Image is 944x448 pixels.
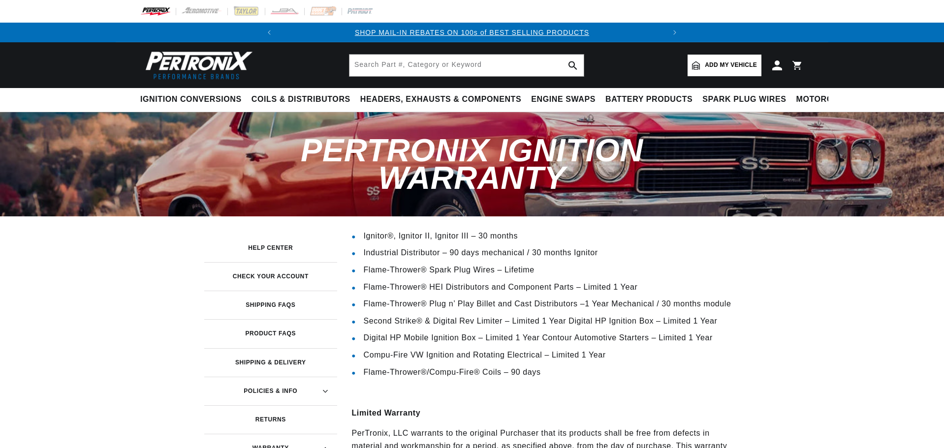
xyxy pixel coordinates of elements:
button: search button [562,55,584,76]
span: Motorcycle [796,94,855,105]
summary: Ignition Conversions [140,88,247,111]
h3: Returns [255,417,286,422]
li: Flame-Thrower® Plug n’ Play Billet and Cast Distributors –1 Year Mechanical / 30 months module [364,298,740,310]
span: Headers, Exhausts & Components [360,94,521,105]
summary: Motorcycle [791,88,860,111]
span: Add my vehicle [705,60,757,70]
button: Translation missing: en.sections.announcements.next_announcement [665,23,685,42]
a: SHOP MAIL-IN REBATES ON 100s of BEST SELLING PRODUCTS [355,29,589,36]
li: Flame-Thrower® HEI Distributors and Component Parts – Limited 1 Year [364,281,740,294]
li: Second Strike® & Digital Rev Limiter – Limited 1 Year Digital HP Ignition Box – Limited 1 Year [364,315,740,328]
summary: Headers, Exhausts & Components [355,88,526,111]
input: Search Part #, Category or Keyword [349,55,584,76]
span: PerTronix Ignition Warranty [301,132,643,195]
li: Digital HP Mobile Ignition Box – Limited 1 Year Contour Automotive Starters – Limited 1 Year [364,331,740,344]
a: Returns [204,405,337,434]
h3: Check your account [233,274,309,279]
h3: Shipping FAQs [246,302,295,307]
slideshow-component: Translation missing: en.sections.announcements.announcement_bar [116,23,828,42]
span: Spark Plug Wires [702,94,786,105]
a: Shipping FAQs [204,291,337,319]
span: Engine Swaps [531,94,596,105]
span: Ignition Conversions [140,94,242,105]
div: Announcement [279,27,665,38]
summary: Battery Products [600,88,697,111]
span: Battery Products [605,94,692,105]
li: Flame-Thrower®/Compu-Fire® Coils – 90 days [364,366,740,379]
li: Flame-Thrower® Spark Plug Wires – Lifetime [364,264,740,276]
li: Industrial Distributor – 90 days mechanical / 30 months Ignitor [364,246,740,259]
button: Translation missing: en.sections.announcements.previous_announcement [259,23,279,42]
a: Add my vehicle [688,55,761,76]
summary: Coils & Distributors [247,88,355,111]
summary: Engine Swaps [526,88,600,111]
summary: Spark Plug Wires [697,88,791,111]
b: Limited Warranty [352,409,421,417]
div: 1 of 2 [279,27,665,38]
h3: Shipping & Delivery [235,360,306,365]
h3: Product FAQs [245,331,296,336]
h3: Policies & Info [244,388,297,393]
li: Ignitor®, Ignitor II, Ignitor III – 30 months [364,230,740,242]
img: Pertronix [140,48,253,82]
a: Product FAQs [204,319,337,348]
a: Shipping & Delivery [204,348,337,377]
li: Compu-Fire VW Ignition and Rotating Electrical – Limited 1 Year [364,349,740,361]
a: Help Center [204,234,337,262]
a: Check your account [204,262,337,291]
summary: Policies & Info [204,377,337,405]
h3: Help Center [248,245,293,250]
span: Coils & Distributors [252,94,350,105]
